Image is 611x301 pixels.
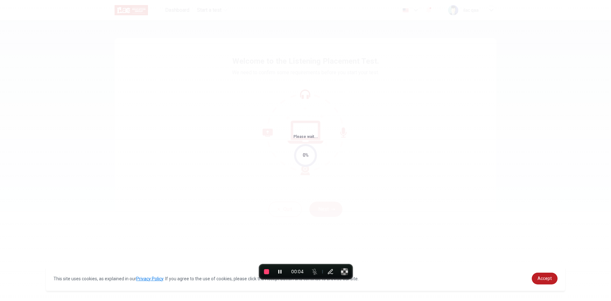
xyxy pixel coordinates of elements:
[293,134,318,139] span: Please wait...
[303,152,309,159] div: 0%
[537,276,552,281] span: Accept
[46,266,565,291] div: cookieconsent
[532,273,558,284] a: dismiss cookie message
[136,276,163,281] a: Privacy Policy
[53,276,359,281] span: This site uses cookies, as explained in our . If you agree to the use of cookies, please click th...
